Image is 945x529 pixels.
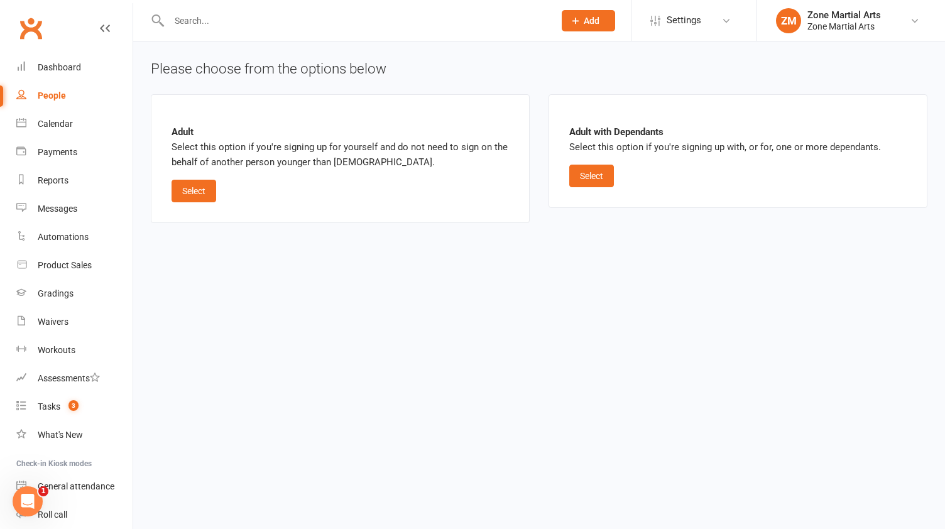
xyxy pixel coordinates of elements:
[38,481,114,491] div: General attendance
[38,175,68,185] div: Reports
[172,126,194,138] strong: Adult
[38,62,81,72] div: Dashboard
[16,223,133,251] a: Automations
[15,13,46,44] a: Clubworx
[38,260,92,270] div: Product Sales
[165,12,545,30] input: Search...
[16,110,133,138] a: Calendar
[38,486,48,496] span: 1
[38,373,100,383] div: Assessments
[16,138,133,166] a: Payments
[16,82,133,110] a: People
[16,421,133,449] a: What's New
[38,288,74,298] div: Gradings
[38,204,77,214] div: Messages
[16,501,133,529] a: Roll call
[16,251,133,280] a: Product Sales
[68,400,79,411] span: 3
[562,10,615,31] button: Add
[38,317,68,327] div: Waivers
[807,21,881,32] div: Zone Martial Arts
[807,9,881,21] div: Zone Martial Arts
[16,195,133,223] a: Messages
[38,147,77,157] div: Payments
[569,165,614,187] button: Select
[16,53,133,82] a: Dashboard
[151,59,927,79] div: Please choose from the options below
[16,308,133,336] a: Waivers
[172,180,216,202] button: Select
[38,119,73,129] div: Calendar
[38,401,60,412] div: Tasks
[776,8,801,33] div: ZM
[38,90,66,101] div: People
[667,6,701,35] span: Settings
[16,364,133,393] a: Assessments
[569,126,664,138] strong: Adult with Dependants
[38,430,83,440] div: What's New
[569,124,907,155] p: Select this option if you're signing up with, or for, one or more dependants.
[16,472,133,501] a: General attendance kiosk mode
[38,345,75,355] div: Workouts
[16,166,133,195] a: Reports
[38,232,89,242] div: Automations
[172,124,509,170] p: Select this option if you're signing up for yourself and do not need to sign on the behalf of ano...
[16,280,133,308] a: Gradings
[38,510,67,520] div: Roll call
[16,393,133,421] a: Tasks 3
[13,486,43,516] iframe: Intercom live chat
[16,336,133,364] a: Workouts
[584,16,599,26] span: Add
